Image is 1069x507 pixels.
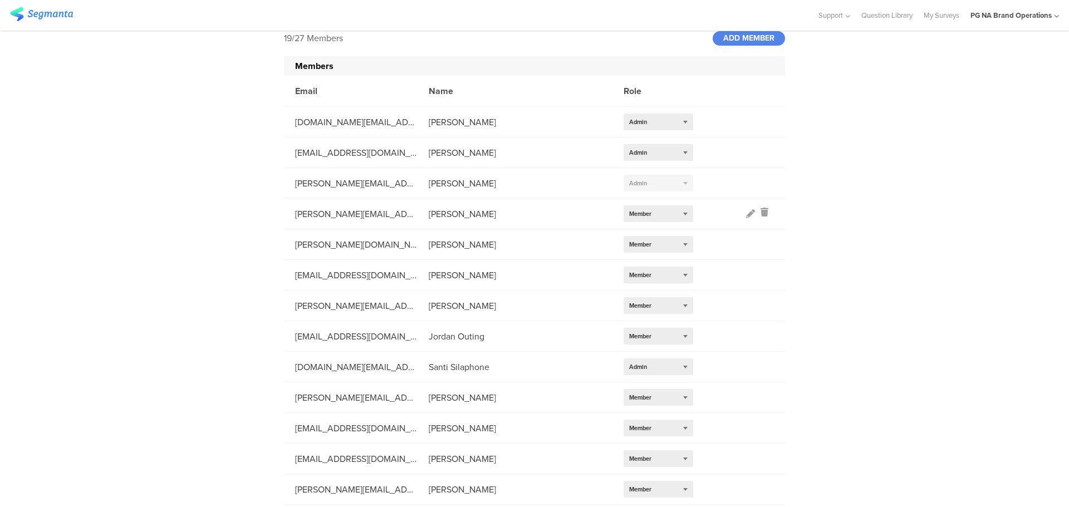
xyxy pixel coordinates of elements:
[418,146,612,159] div: [PERSON_NAME]
[284,85,418,97] div: Email
[629,485,651,494] span: Member
[284,238,418,251] div: [PERSON_NAME][DOMAIN_NAME][EMAIL_ADDRESS][DOMAIN_NAME]
[284,330,418,343] div: [EMAIL_ADDRESS][DOMAIN_NAME]
[10,7,73,21] img: segmanta logo
[629,454,651,463] span: Member
[418,269,612,282] div: [PERSON_NAME]
[629,240,651,249] span: Member
[629,424,651,432] span: Member
[284,146,418,159] div: [EMAIL_ADDRESS][DOMAIN_NAME]
[284,208,418,220] div: [PERSON_NAME][EMAIL_ADDRESS][DOMAIN_NAME]
[629,301,651,310] span: Member
[284,391,418,404] div: [PERSON_NAME][EMAIL_ADDRESS][DOMAIN_NAME]
[284,422,418,435] div: [EMAIL_ADDRESS][DOMAIN_NAME]
[612,85,713,97] div: Role
[629,332,651,341] span: Member
[284,56,785,76] div: Members
[418,299,612,312] div: [PERSON_NAME]
[629,362,647,371] span: Admin
[284,32,343,45] div: 19/27 Members
[418,238,612,251] div: [PERSON_NAME]
[284,269,418,282] div: [EMAIL_ADDRESS][DOMAIN_NAME]
[970,10,1052,21] div: PG NA Brand Operations
[418,452,612,465] div: [PERSON_NAME]
[818,10,843,21] span: Support
[418,391,612,404] div: [PERSON_NAME]
[284,361,418,373] div: [DOMAIN_NAME][EMAIL_ADDRESS][DOMAIN_NAME]
[713,31,785,46] div: ADD MEMBER
[418,330,612,343] div: Jordan Outing
[284,452,418,465] div: [EMAIL_ADDRESS][DOMAIN_NAME]
[418,177,612,190] div: [PERSON_NAME]
[284,483,418,496] div: [PERSON_NAME][EMAIL_ADDRESS][DOMAIN_NAME]
[418,483,612,496] div: [PERSON_NAME]
[284,116,418,129] div: [DOMAIN_NAME][EMAIL_ADDRESS][DOMAIN_NAME]
[629,117,647,126] span: Admin
[629,179,647,188] span: Admin
[629,209,651,218] span: Member
[284,177,418,190] div: [PERSON_NAME][EMAIL_ADDRESS][DOMAIN_NAME]
[284,299,418,312] div: [PERSON_NAME][EMAIL_ADDRESS][DOMAIN_NAME]
[418,116,612,129] div: [PERSON_NAME]
[629,148,647,157] span: Admin
[418,85,612,97] div: Name
[629,270,651,279] span: Member
[629,393,651,402] span: Member
[418,422,612,435] div: [PERSON_NAME]
[418,208,612,220] div: [PERSON_NAME]
[418,361,612,373] div: Santi Silaphone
